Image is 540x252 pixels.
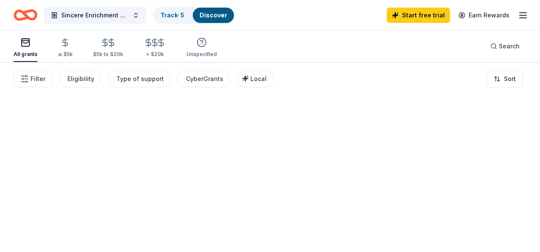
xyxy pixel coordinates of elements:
span: Search [499,41,520,51]
span: Sort [504,74,516,84]
div: Unspecified [186,51,217,58]
div: > $20k [143,51,166,58]
button: Search [484,38,526,55]
span: Filter [31,74,45,84]
button: Eligibility [59,70,101,87]
a: Earn Rewards [453,8,515,23]
button: Filter [14,70,52,87]
button: Unspecified [186,34,217,62]
div: CyberGrants [186,74,223,84]
button: Local [237,70,273,87]
a: Home [14,5,37,25]
div: ≤ $5k [58,51,73,58]
button: Sincere Enrichment Seniors Program [44,7,146,24]
button: Track· 5Discover [153,7,235,24]
span: Sincere Enrichment Seniors Program [61,10,129,20]
button: Sort [487,70,523,87]
div: Eligibility [67,74,94,84]
button: ≤ $5k [58,34,73,62]
div: All grants [14,51,37,58]
div: $5k to $20k [93,51,123,58]
button: > $20k [143,34,166,62]
button: Type of support [108,70,171,87]
a: Discover [200,11,227,19]
button: All grants [14,34,37,62]
a: Track· 5 [160,11,184,19]
div: Type of support [116,74,164,84]
button: $5k to $20k [93,34,123,62]
span: Local [250,75,267,82]
button: CyberGrants [177,70,230,87]
a: Start free trial [387,8,450,23]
